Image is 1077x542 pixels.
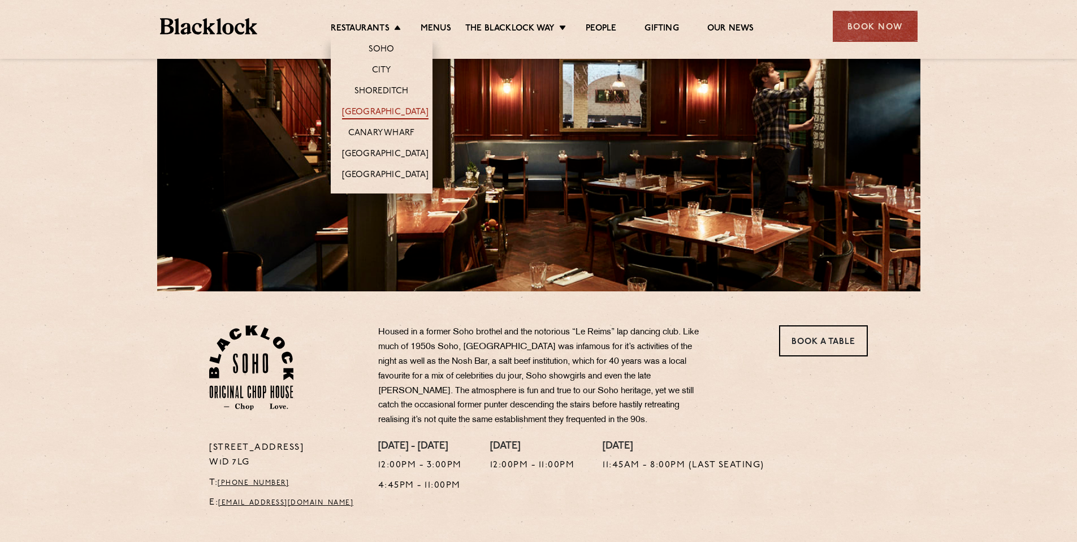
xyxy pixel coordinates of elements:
[490,441,575,453] h4: [DATE]
[209,496,361,510] p: E:
[342,107,429,119] a: [GEOGRAPHIC_DATA]
[331,23,390,36] a: Restaurants
[378,325,712,428] p: Housed in a former Soho brothel and the notorious “Le Reims” lap dancing club. Like much of 1950s...
[354,86,409,98] a: Shoreditch
[378,441,462,453] h4: [DATE] - [DATE]
[342,149,429,161] a: [GEOGRAPHIC_DATA]
[465,23,555,36] a: The Blacklock Way
[378,479,462,493] p: 4:45pm - 11:00pm
[372,65,391,78] a: City
[218,480,289,487] a: [PHONE_NUMBER]
[645,23,678,36] a: Gifting
[490,458,575,473] p: 12:00pm - 11:00pm
[209,325,293,410] img: Soho-stamp-default.svg
[378,458,462,473] p: 12:00pm - 3:00pm
[707,23,754,36] a: Our News
[369,44,395,57] a: Soho
[348,128,414,140] a: Canary Wharf
[603,441,764,453] h4: [DATE]
[160,18,258,35] img: BL_Textured_Logo-footer-cropped.svg
[779,325,868,356] a: Book a Table
[209,476,361,491] p: T:
[586,23,616,36] a: People
[833,11,918,42] div: Book Now
[342,170,429,182] a: [GEOGRAPHIC_DATA]
[421,23,451,36] a: Menus
[603,458,764,473] p: 11:45am - 8:00pm (Last seating)
[209,441,361,470] p: [STREET_ADDRESS] W1D 7LG
[218,500,353,506] a: [EMAIL_ADDRESS][DOMAIN_NAME]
